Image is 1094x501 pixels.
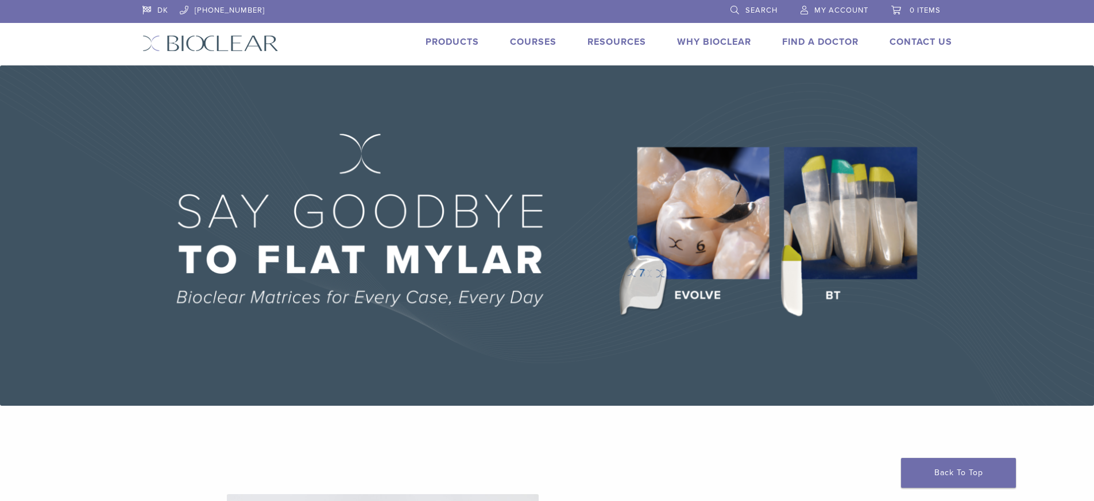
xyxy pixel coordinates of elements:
[910,6,941,15] span: 0 items
[745,6,778,15] span: Search
[677,36,751,48] a: Why Bioclear
[782,36,859,48] a: Find A Doctor
[814,6,868,15] span: My Account
[901,458,1016,488] a: Back To Top
[426,36,479,48] a: Products
[587,36,646,48] a: Resources
[890,36,952,48] a: Contact Us
[142,35,279,52] img: Bioclear
[510,36,556,48] a: Courses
